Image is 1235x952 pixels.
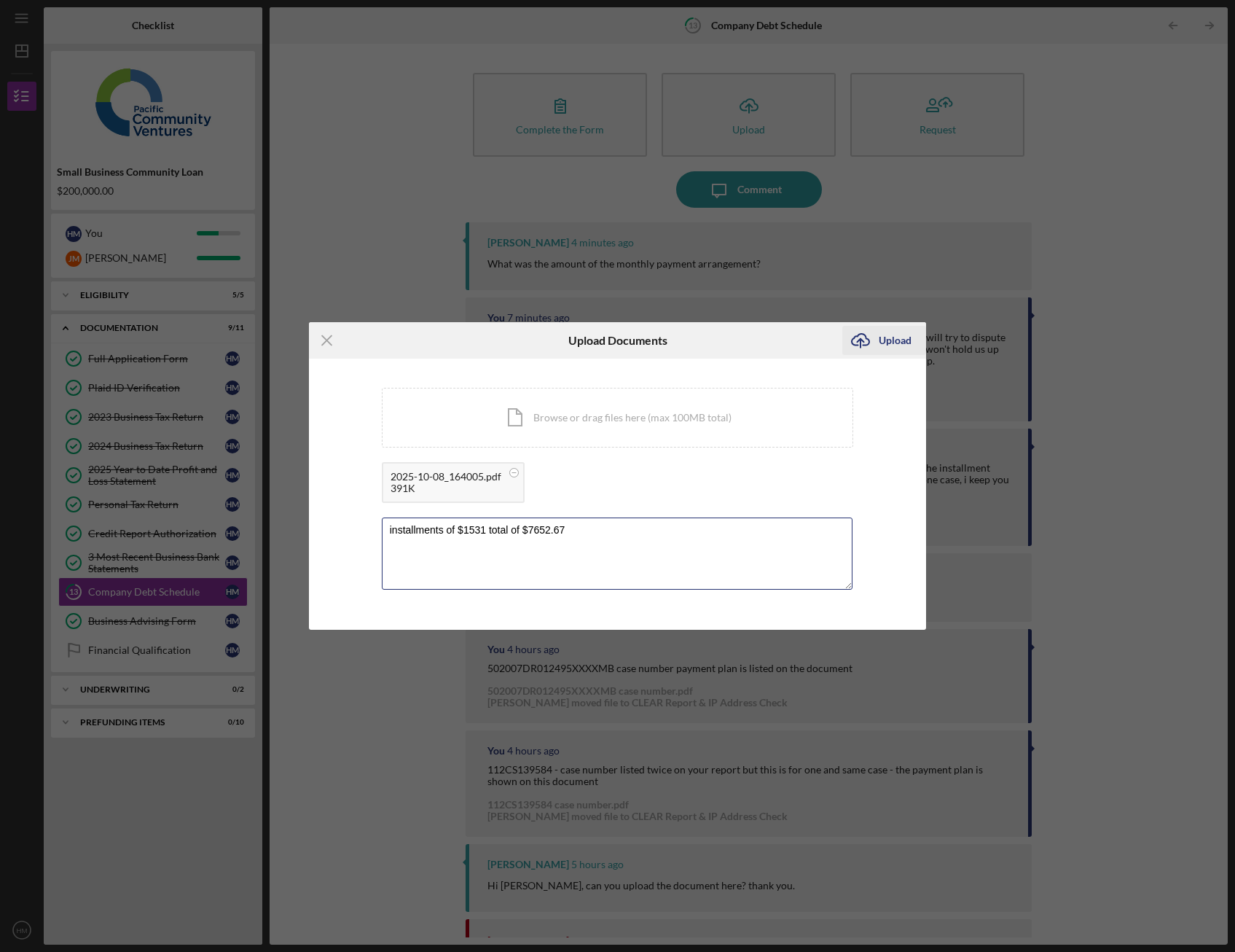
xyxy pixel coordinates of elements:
[879,326,911,355] div: Upload
[842,326,926,355] button: Upload
[391,483,501,494] div: 391K
[568,334,667,347] h6: Upload Documents
[382,518,853,589] textarea: installments of $1531 total of $7652.67
[391,471,501,483] div: 2025-10-08_164005.pdf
